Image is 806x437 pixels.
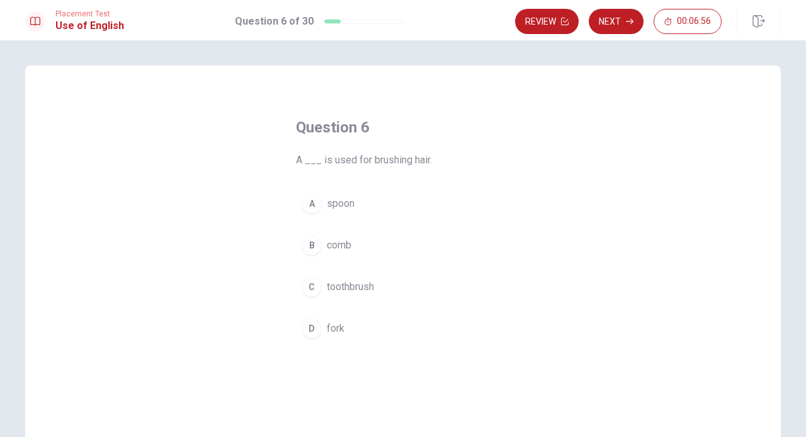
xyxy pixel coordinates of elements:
div: D [302,318,322,339]
button: Aspoon [296,188,510,219]
span: A ___ is used for brushing hair. [296,153,510,168]
button: Dfork [296,313,510,344]
div: A [302,194,322,214]
button: Bcomb [296,230,510,261]
div: B [302,235,322,255]
h1: Question 6 of 30 [235,14,314,29]
button: Review [515,9,579,34]
span: 00:06:56 [677,16,711,26]
div: C [302,277,322,297]
h1: Use of English [55,18,124,33]
span: comb [327,238,351,253]
button: 00:06:56 [654,9,722,34]
span: Placement Test [55,9,124,18]
h4: Question 6 [296,117,510,137]
span: fork [327,321,344,336]
button: Next [589,9,644,34]
button: Ctoothbrush [296,271,510,303]
span: toothbrush [327,279,374,294]
span: spoon [327,196,355,211]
